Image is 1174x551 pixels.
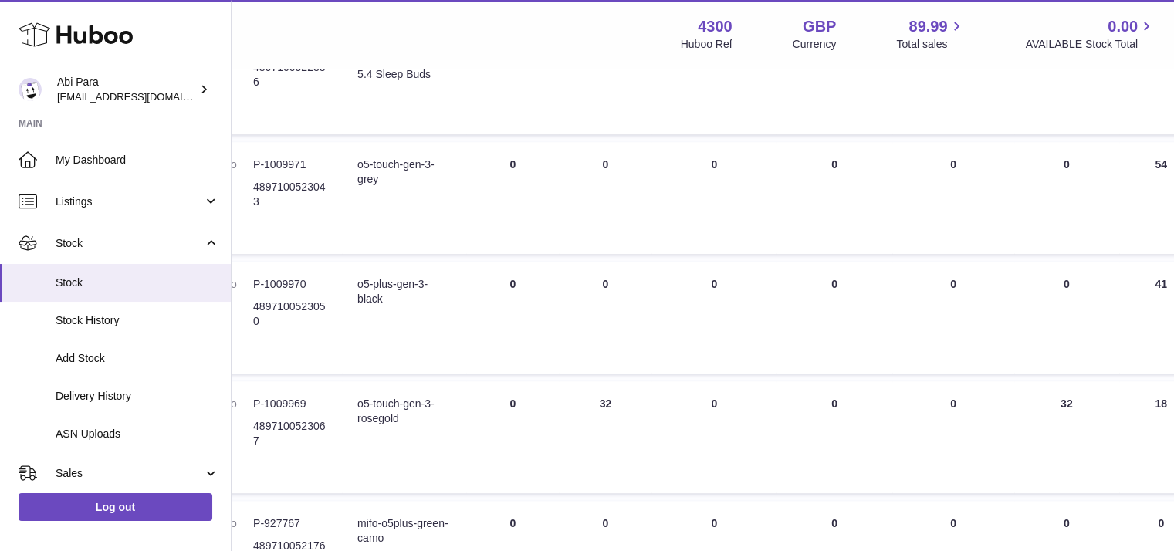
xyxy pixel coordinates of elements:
[56,351,219,366] span: Add Stock
[1025,37,1155,52] span: AVAILABLE Stock Total
[681,37,732,52] div: Huboo Ref
[1025,16,1155,52] a: 0.00 AVAILABLE Stock Total
[19,78,42,101] img: Abi@mifo.co.uk
[651,262,776,374] td: 0
[466,381,559,493] td: 0
[56,466,203,481] span: Sales
[896,16,965,52] a: 89.99 Total sales
[466,262,559,374] td: 0
[896,37,965,52] span: Total sales
[56,194,203,209] span: Listings
[466,23,559,135] td: 0
[253,299,326,329] dd: 4897100523050
[651,381,776,493] td: 0
[908,16,947,37] span: 89.99
[253,277,326,292] dd: P-1009970
[1014,262,1119,374] td: 0
[19,493,212,521] a: Log out
[57,90,227,103] span: [EMAIL_ADDRESS][DOMAIN_NAME]
[651,142,776,254] td: 0
[253,419,326,448] dd: 4897100523067
[56,275,219,290] span: Stock
[1014,23,1119,135] td: 0
[698,16,732,37] strong: 4300
[1014,381,1119,493] td: 32
[357,516,451,546] div: mifo-o5plus-green-camo
[57,75,196,104] div: Abi Para
[56,236,203,251] span: Stock
[559,262,651,374] td: 0
[803,16,836,37] strong: GBP
[466,142,559,254] td: 0
[56,389,219,404] span: Delivery History
[253,60,326,90] dd: 4897100522886
[559,23,651,135] td: 0
[776,23,892,135] td: 0
[1108,16,1138,37] span: 0.00
[776,142,892,254] td: 0
[357,157,451,187] div: o5-touch-gen-3-grey
[776,262,892,374] td: 0
[56,313,219,328] span: Stock History
[950,278,956,290] span: 0
[56,153,219,167] span: My Dashboard
[559,142,651,254] td: 0
[776,381,892,493] td: 0
[793,37,837,52] div: Currency
[357,277,451,306] div: o5-plus-gen-3-black
[253,516,326,531] dd: P-927767
[950,517,956,529] span: 0
[950,397,956,410] span: 0
[56,427,219,441] span: ASN Uploads
[253,157,326,172] dd: P-1009971
[559,381,651,493] td: 32
[253,180,326,209] dd: 4897100523043
[950,158,956,171] span: 0
[651,23,776,135] td: 0
[357,397,451,426] div: o5-touch-gen-3-rosegold
[1014,142,1119,254] td: 0
[253,397,326,411] dd: P-1009969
